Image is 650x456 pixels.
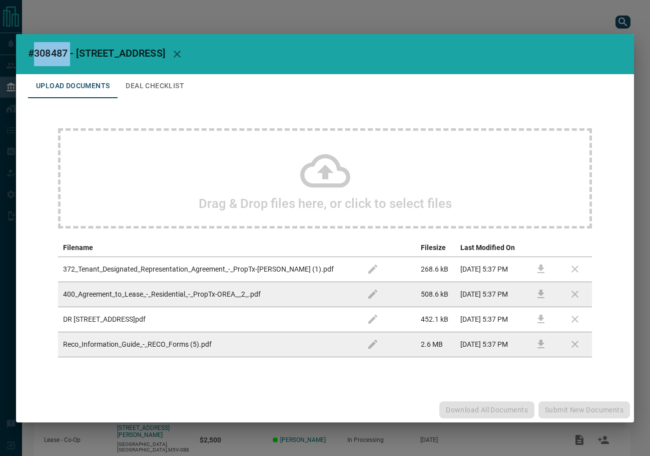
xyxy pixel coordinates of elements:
td: [DATE] 5:37 PM [455,332,524,357]
div: Drag & Drop files here, or click to select files [58,128,592,229]
button: Upload Documents [28,74,118,98]
th: Last Modified On [455,239,524,257]
td: [DATE] 5:37 PM [455,257,524,282]
th: download action column [524,239,558,257]
h2: Drag & Drop files here, or click to select files [199,196,452,211]
td: DR [STREET_ADDRESS]pdf [58,307,356,332]
td: 452.1 kB [416,307,456,332]
td: 268.6 kB [416,257,456,282]
td: 508.6 kB [416,282,456,307]
th: Filesize [416,239,456,257]
th: edit column [356,239,416,257]
td: [DATE] 5:37 PM [455,307,524,332]
td: 2.6 MB [416,332,456,357]
button: Deal Checklist [118,74,192,98]
span: #308487 - [STREET_ADDRESS] [28,47,165,59]
td: 400_Agreement_to_Lease_-_Residential_-_PropTx-OREA__2_.pdf [58,282,356,307]
th: Filename [58,239,356,257]
td: Reco_Information_Guide_-_RECO_Forms (5).pdf [58,332,356,357]
th: delete file action column [558,239,592,257]
td: [DATE] 5:37 PM [455,282,524,307]
td: 372_Tenant_Designated_Representation_Agreement_-_PropTx-[PERSON_NAME] (1).pdf [58,257,356,282]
